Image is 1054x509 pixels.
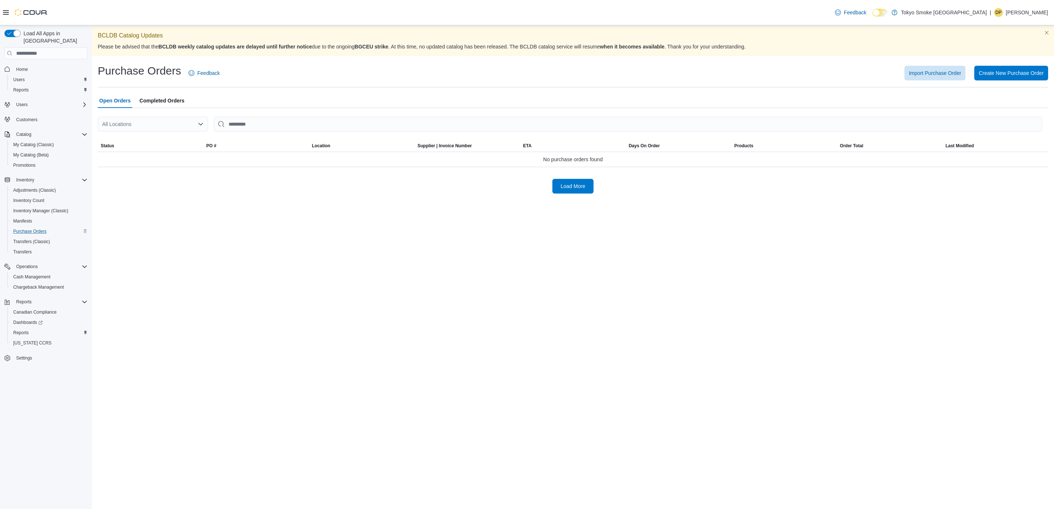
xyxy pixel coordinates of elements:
[10,308,60,317] a: Canadian Compliance
[731,140,837,152] button: Products
[1,175,90,185] button: Inventory
[10,86,32,94] a: Reports
[13,176,87,184] span: Inventory
[10,151,87,159] span: My Catalog (Beta)
[1042,28,1051,37] button: Dismiss this callout
[1,114,90,125] button: Customers
[13,115,40,124] a: Customers
[13,198,44,203] span: Inventory Count
[7,160,90,170] button: Promotions
[7,338,90,348] button: [US_STATE] CCRS
[10,161,87,170] span: Promotions
[7,75,90,85] button: Users
[13,64,87,73] span: Home
[7,85,90,95] button: Reports
[10,339,87,347] span: Washington CCRS
[10,272,87,281] span: Cash Management
[13,176,37,184] button: Inventory
[98,31,1048,40] p: BCLDB Catalog Updates
[946,143,974,149] span: Last Modified
[417,143,472,149] span: Supplier | Invoice Number
[840,143,863,149] span: Order Total
[561,183,585,190] span: Load More
[7,307,90,317] button: Canadian Compliance
[13,162,36,168] span: Promotions
[10,272,53,281] a: Cash Management
[13,65,31,74] a: Home
[979,69,1044,77] span: Create New Purchase Order
[13,297,35,306] button: Reports
[1,129,90,140] button: Catalog
[13,274,50,280] span: Cash Management
[13,130,34,139] button: Catalog
[10,186,59,195] a: Adjustments (Classic)
[629,143,660,149] span: Days On Order
[10,318,87,327] span: Dashboards
[16,66,28,72] span: Home
[872,9,888,17] input: Dark Mode
[98,43,1048,50] p: Please be advised that the due to the ongoing . At this time, no updated catalog has been release...
[7,150,90,160] button: My Catalog (Beta)
[1,297,90,307] button: Reports
[901,8,987,17] p: Tokyo Smoke [GEOGRAPHIC_DATA]
[10,328,87,337] span: Reports
[994,8,1003,17] div: Derek Plaisier
[4,61,87,382] nav: Complex example
[10,206,87,215] span: Inventory Manager (Classic)
[13,187,56,193] span: Adjustments (Classic)
[10,328,32,337] a: Reports
[214,117,1042,131] input: This is a search bar. After typing your query, hit enter to filter the results lower in the page.
[844,9,866,16] span: Feedback
[10,217,35,225] a: Manifests
[10,206,71,215] a: Inventory Manager (Classic)
[21,30,87,44] span: Load All Apps in [GEOGRAPHIC_DATA]
[13,100,31,109] button: Users
[99,93,131,108] span: Open Orders
[415,140,520,152] button: Supplier | Invoice Number
[13,309,57,315] span: Canadian Compliance
[1,64,90,74] button: Home
[15,9,48,16] img: Cova
[13,100,87,109] span: Users
[13,330,29,336] span: Reports
[13,142,54,148] span: My Catalog (Classic)
[10,75,87,84] span: Users
[16,299,32,305] span: Reports
[10,283,67,292] a: Chargeback Management
[312,143,330,149] div: Location
[13,239,50,245] span: Transfers (Classic)
[98,64,181,78] h1: Purchase Orders
[197,69,220,77] span: Feedback
[600,44,664,50] strong: when it becomes available
[10,186,87,195] span: Adjustments (Classic)
[16,264,38,270] span: Operations
[974,66,1048,80] button: Create New Purchase Order
[13,262,87,271] span: Operations
[7,282,90,292] button: Chargeback Management
[13,297,87,306] span: Reports
[16,177,34,183] span: Inventory
[13,320,43,325] span: Dashboards
[98,140,203,152] button: Status
[990,8,991,17] p: |
[13,340,51,346] span: [US_STATE] CCRS
[10,227,50,236] a: Purchase Orders
[13,208,68,214] span: Inventory Manager (Classic)
[13,228,47,234] span: Purchase Orders
[7,206,90,216] button: Inventory Manager (Classic)
[943,140,1048,152] button: Last Modified
[7,216,90,226] button: Manifests
[355,44,388,50] strong: BGCEU strike
[198,121,204,127] button: Open list of options
[7,226,90,237] button: Purchase Orders
[10,140,57,149] a: My Catalog (Classic)
[10,318,46,327] a: Dashboards
[158,44,312,50] strong: BCLDB weekly catalog updates are delayed until further notice
[523,143,531,149] span: ETA
[10,196,87,205] span: Inventory Count
[101,143,114,149] span: Status
[1,353,90,363] button: Settings
[909,69,961,77] span: Import Purchase Order
[10,248,87,256] span: Transfers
